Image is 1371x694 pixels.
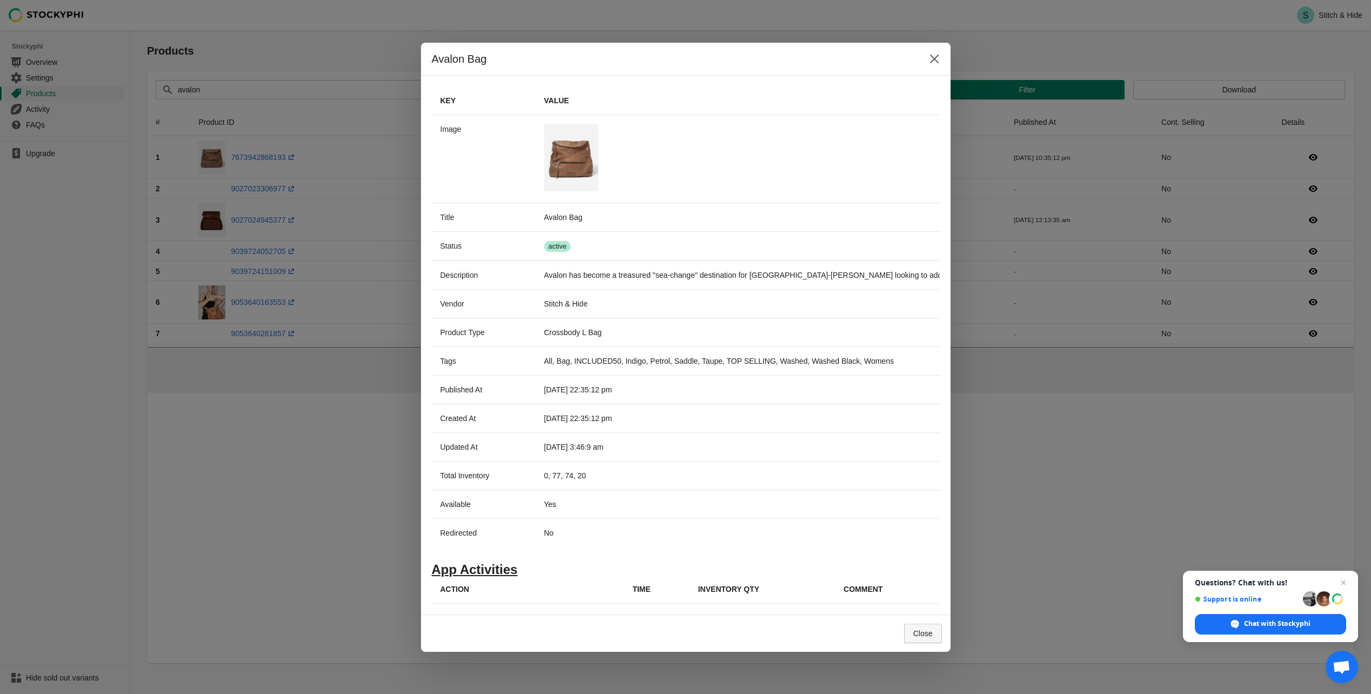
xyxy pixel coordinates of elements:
[432,86,536,115] th: Key
[536,203,992,231] td: Avalon Bag
[1244,619,1310,629] span: Chat with Stockyphi
[432,51,914,66] h2: Avalon Bag
[432,375,536,404] th: Published At
[536,432,992,461] td: [DATE] 3:46:9 am
[690,575,835,604] th: Inventory Qty
[1195,578,1346,587] span: Questions? Chat with us!
[536,461,992,490] td: 0, 77, 74, 20
[536,518,992,547] td: No
[432,115,536,203] th: Image
[1195,614,1346,635] div: Chat with Stockyphi
[432,346,536,375] th: Tags
[904,624,942,643] button: Close
[1337,576,1350,589] span: Close chat
[536,404,992,432] td: [DATE] 22:35:12 pm
[624,575,689,604] th: Time
[835,575,939,604] th: Comment
[432,318,536,346] th: Product Type
[925,49,944,69] button: Close
[432,461,536,490] th: Total Inventory
[432,203,536,231] th: Title
[544,270,984,281] div: Avalon has become a treasured "sea-change" destination for [GEOGRAPHIC_DATA]-[PERSON_NAME] lookin...
[536,86,992,115] th: Value
[432,404,536,432] th: Created At
[913,629,933,638] span: Close
[432,289,536,318] th: Vendor
[536,490,992,518] td: Yes
[1195,595,1299,603] span: Support is online
[536,318,992,346] td: Crossbody L Bag
[432,564,940,575] h1: App Activities
[432,261,536,289] th: Description
[536,375,992,404] td: [DATE] 22:35:12 pm
[432,432,536,461] th: Updated At
[536,346,992,375] td: All, Bag, INCLUDED50, Indigo, Petrol, Saddle, Taupe, TOP SELLING, Washed, Washed Black, Womens
[544,241,571,252] span: active
[432,518,536,547] th: Redirected
[536,289,992,318] td: Stitch & Hide
[1326,651,1358,683] div: Open chat
[432,490,536,518] th: Available
[432,231,536,261] th: Status
[544,124,598,191] img: Stitch_Hide_Avalon_Taupe_Front.jpg
[432,575,624,604] th: Action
